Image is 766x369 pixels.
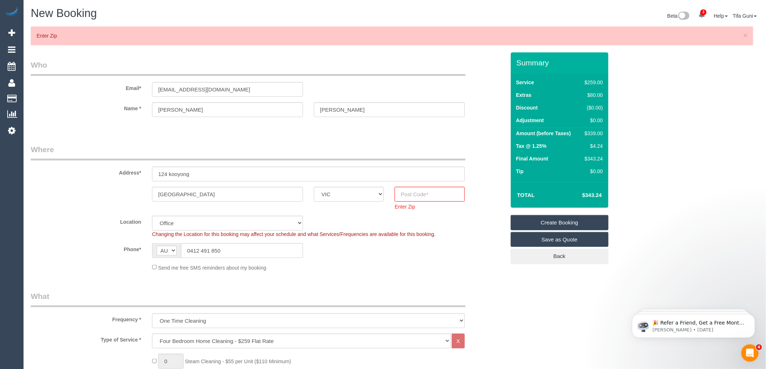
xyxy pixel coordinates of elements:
iframe: Intercom notifications message [621,299,766,349]
label: Name * [25,102,147,112]
span: 4 [756,344,762,350]
div: $0.00 [582,168,603,175]
a: Back [511,249,609,264]
label: Location [25,216,147,226]
label: Email* [25,82,147,92]
div: ($0.00) [582,104,603,111]
legend: Who [31,60,466,76]
label: Tip [516,168,524,175]
a: Save as Quote [511,232,609,247]
iframe: Intercom live chat [741,344,759,362]
h4: $343.24 [560,192,602,198]
label: Final Amount [516,155,548,162]
label: Extras [516,91,532,99]
span: Changing the Location for this booking may affect your schedule and what Services/Frequencies are... [152,231,435,237]
input: Email* [152,82,303,97]
span: New Booking [31,7,97,20]
label: Discount [516,104,538,111]
label: Amount (before Taxes) [516,130,571,137]
div: $4.24 [582,142,603,150]
p: Enter Zip [37,32,740,39]
a: Beta [667,13,690,19]
span: × [744,31,748,39]
label: Tax @ 1.25% [516,142,547,150]
label: Adjustment [516,117,544,124]
label: Address* [25,167,147,176]
input: Last Name* [314,102,465,117]
label: Frequency * [25,313,147,323]
div: $259.00 [582,79,603,86]
label: Phone* [25,243,147,253]
input: Post Code* [395,187,464,202]
a: Help [714,13,728,19]
legend: Where [31,144,466,160]
img: New interface [678,12,690,21]
button: Close [744,31,748,39]
span: 3 [700,9,707,15]
input: First Name* [152,102,303,117]
legend: What [31,291,466,307]
a: Tifa Guni [733,13,757,19]
span: Steam Cleaning - $55 per Unit ($110 Minimum) [185,359,291,364]
div: Enter Zip [395,202,464,210]
img: Automaid Logo [4,7,19,17]
a: 3 [695,7,709,23]
div: $80.00 [582,91,603,99]
label: Type of Service * [25,334,147,343]
h3: Summary [517,59,605,67]
a: Create Booking [511,215,609,230]
div: $343.24 [582,155,603,162]
strong: Total [517,192,535,198]
input: Suburb* [152,187,303,202]
span: Send me free SMS reminders about my booking [158,265,266,270]
label: Service [516,79,534,86]
div: $0.00 [582,117,603,124]
input: Phone* [181,243,303,258]
div: $339.00 [582,130,603,137]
